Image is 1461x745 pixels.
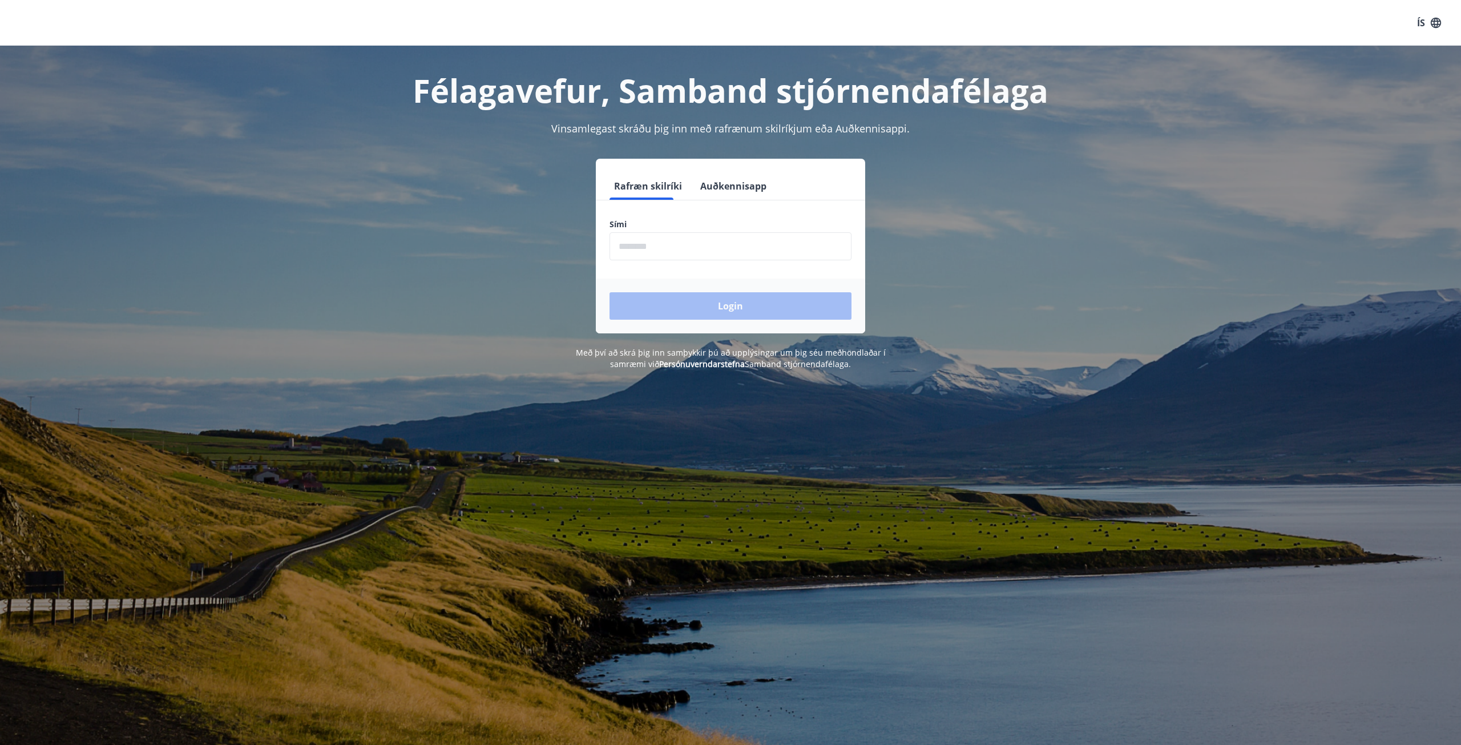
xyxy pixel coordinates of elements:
[551,122,910,135] span: Vinsamlegast skráðu þig inn með rafrænum skilríkjum eða Auðkennisappi.
[610,219,851,230] label: Sími
[333,69,1128,112] h1: Félagavefur, Samband stjórnendafélaga
[576,347,886,369] span: Með því að skrá þig inn samþykkir þú að upplýsingar um þig séu meðhöndlaðar í samræmi við Samband...
[696,172,771,200] button: Auðkennisapp
[610,172,687,200] button: Rafræn skilríki
[659,359,745,369] a: Persónuverndarstefna
[1411,13,1447,33] button: ÍS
